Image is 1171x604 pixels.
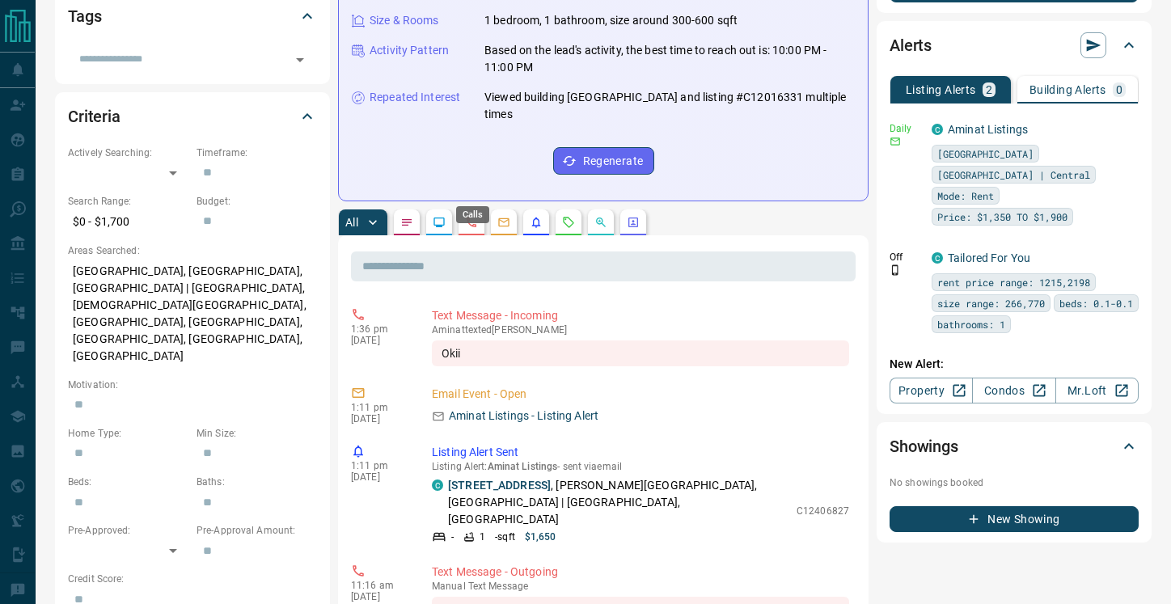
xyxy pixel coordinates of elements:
[448,479,551,492] a: [STREET_ADDRESS]
[553,147,654,175] button: Regenerate
[594,216,607,229] svg: Opportunities
[456,206,489,223] div: Calls
[890,506,1139,532] button: New Showing
[1029,84,1106,95] p: Building Alerts
[484,42,855,76] p: Based on the lead's activity, the best time to reach out is: 10:00 PM - 11:00 PM
[370,12,439,29] p: Size & Rooms
[351,580,408,591] p: 11:16 am
[400,216,413,229] svg: Notes
[432,307,849,324] p: Text Message - Incoming
[351,402,408,413] p: 1:11 pm
[68,209,188,235] p: $0 - $1,700
[68,572,317,586] p: Credit Score:
[530,216,543,229] svg: Listing Alerts
[68,243,317,258] p: Areas Searched:
[937,209,1067,225] span: Price: $1,350 TO $1,900
[890,475,1139,490] p: No showings booked
[890,250,922,264] p: Off
[890,26,1139,65] div: Alerts
[627,216,640,229] svg: Agent Actions
[432,581,849,592] p: Text Message
[68,3,101,29] h2: Tags
[370,42,449,59] p: Activity Pattern
[351,471,408,483] p: [DATE]
[432,340,849,366] div: Okii
[932,124,943,135] div: condos.ca
[948,123,1028,136] a: Aminat Listings
[432,444,849,461] p: Listing Alert Sent
[351,323,408,335] p: 1:36 pm
[937,146,1034,162] span: [GEOGRAPHIC_DATA]
[197,426,317,441] p: Min Size:
[68,378,317,392] p: Motivation:
[451,530,454,544] p: -
[495,530,515,544] p: - sqft
[432,324,849,336] p: Aminat texted [PERSON_NAME]
[197,475,317,489] p: Baths:
[937,188,994,204] span: Mode: Rent
[432,581,466,592] span: manual
[433,216,446,229] svg: Lead Browsing Activity
[68,258,317,370] p: [GEOGRAPHIC_DATA], [GEOGRAPHIC_DATA], [GEOGRAPHIC_DATA] | [GEOGRAPHIC_DATA], [DEMOGRAPHIC_DATA][G...
[890,427,1139,466] div: Showings
[1055,378,1139,403] a: Mr.Loft
[432,479,443,491] div: condos.ca
[68,146,188,160] p: Actively Searching:
[289,49,311,71] button: Open
[890,32,932,58] h2: Alerts
[370,89,460,106] p: Repeated Interest
[68,475,188,489] p: Beds:
[906,84,976,95] p: Listing Alerts
[890,121,922,136] p: Daily
[890,378,973,403] a: Property
[948,251,1030,264] a: Tailored For You
[351,460,408,471] p: 1:11 pm
[351,335,408,346] p: [DATE]
[345,217,358,228] p: All
[448,477,788,528] p: , [PERSON_NAME][GEOGRAPHIC_DATA], [GEOGRAPHIC_DATA] | [GEOGRAPHIC_DATA], [GEOGRAPHIC_DATA]
[432,461,849,472] p: Listing Alert : - sent via email
[890,433,958,459] h2: Showings
[890,264,901,276] svg: Push Notification Only
[890,136,901,147] svg: Email
[972,378,1055,403] a: Condos
[937,316,1005,332] span: bathrooms: 1
[890,356,1139,373] p: New Alert:
[68,194,188,209] p: Search Range:
[986,84,992,95] p: 2
[449,408,598,424] p: Aminat Listings - Listing Alert
[432,386,849,403] p: Email Event - Open
[562,216,575,229] svg: Requests
[937,167,1090,183] span: [GEOGRAPHIC_DATA] | Central
[480,530,485,544] p: 1
[797,504,849,518] p: C12406827
[197,146,317,160] p: Timeframe:
[68,523,188,538] p: Pre-Approved:
[68,426,188,441] p: Home Type:
[525,530,556,544] p: $1,650
[932,252,943,264] div: condos.ca
[497,216,510,229] svg: Emails
[484,89,855,123] p: Viewed building [GEOGRAPHIC_DATA] and listing #C12016331 multiple times
[351,413,408,424] p: [DATE]
[68,103,120,129] h2: Criteria
[937,295,1045,311] span: size range: 266,770
[197,194,317,209] p: Budget:
[484,12,738,29] p: 1 bedroom, 1 bathroom, size around 300-600 sqft
[68,97,317,136] div: Criteria
[488,461,558,472] span: Aminat Listings
[197,523,317,538] p: Pre-Approval Amount:
[432,564,849,581] p: Text Message - Outgoing
[351,591,408,602] p: [DATE]
[1116,84,1122,95] p: 0
[937,274,1090,290] span: rent price range: 1215,2198
[1059,295,1133,311] span: beds: 0.1-0.1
